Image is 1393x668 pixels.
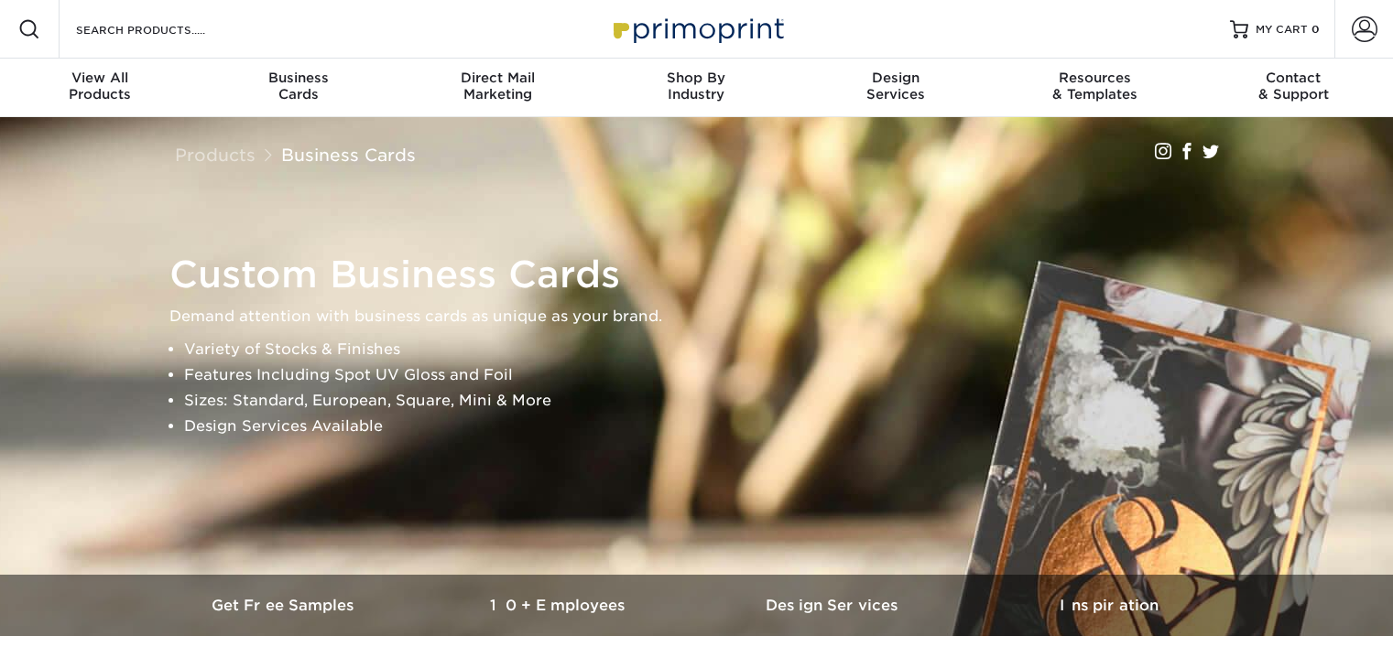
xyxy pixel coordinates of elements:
[184,414,1241,439] li: Design Services Available
[597,59,796,117] a: Shop ByIndustry
[184,388,1241,414] li: Sizes: Standard, European, Square, Mini & More
[147,575,422,636] a: Get Free Samples
[199,59,397,117] a: BusinessCards
[147,597,422,614] h3: Get Free Samples
[422,575,697,636] a: 10+ Employees
[1256,22,1308,38] span: MY CART
[184,362,1241,388] li: Features Including Spot UV Gloss and Foil
[398,70,597,86] span: Direct Mail
[184,337,1241,362] li: Variety of Stocks & Finishes
[796,70,995,102] div: Services
[972,597,1246,614] h3: Inspiration
[796,59,995,117] a: DesignServices
[422,597,697,614] h3: 10+ Employees
[597,70,796,86] span: Shop By
[995,59,1193,117] a: Resources& Templates
[1311,23,1320,36] span: 0
[169,304,1241,329] p: Demand attention with business cards as unique as your brand.
[1194,70,1393,102] div: & Support
[1194,70,1393,86] span: Contact
[281,145,416,165] a: Business Cards
[697,575,972,636] a: Design Services
[597,70,796,102] div: Industry
[995,70,1193,86] span: Resources
[398,59,597,117] a: Direct MailMarketing
[972,575,1246,636] a: Inspiration
[398,70,597,102] div: Marketing
[199,70,397,102] div: Cards
[1194,59,1393,117] a: Contact& Support
[605,9,789,48] img: Primoprint
[995,70,1193,102] div: & Templates
[697,597,972,614] h3: Design Services
[175,145,256,165] a: Products
[796,70,995,86] span: Design
[74,18,253,40] input: SEARCH PRODUCTS.....
[199,70,397,86] span: Business
[169,253,1241,296] h1: Custom Business Cards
